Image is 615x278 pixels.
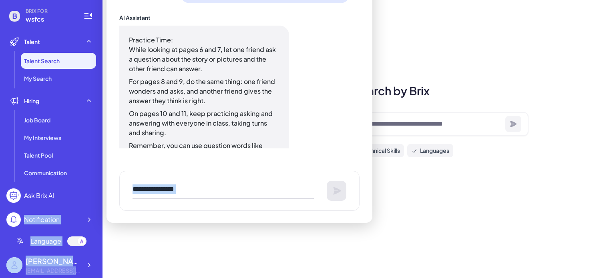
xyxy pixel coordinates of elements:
div: Ask Brix AI [24,191,54,200]
img: user_logo.png [6,257,22,273]
span: Hiring [24,97,39,105]
span: Technical Skills [362,146,400,155]
span: Talent Search [24,57,60,65]
span: Language [30,236,61,246]
span: Communication [24,169,67,177]
span: wsfcs [26,14,74,24]
span: Job Board [24,116,50,124]
span: Talent Pool [24,151,53,159]
span: BRIX FOR [26,8,74,14]
span: Languages [420,146,449,155]
span: My Interviews [24,134,61,142]
span: Talent [24,38,40,46]
div: freichdelapp@wsfcs.k12.nc.us [26,266,82,275]
span: My Search [24,74,52,82]
div: delapp [26,256,82,266]
div: Notification [24,215,60,224]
